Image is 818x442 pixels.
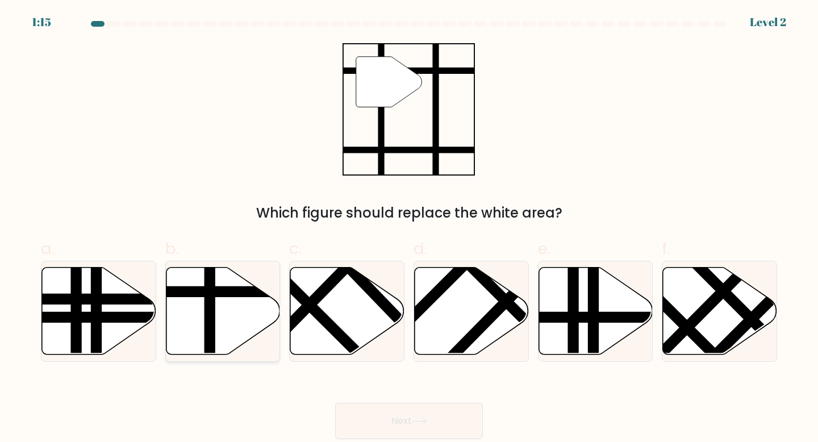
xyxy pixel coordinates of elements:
[750,14,786,31] div: Level 2
[662,237,670,260] span: f.
[41,237,55,260] span: a.
[335,403,483,439] button: Next
[32,14,51,31] div: 1:15
[538,237,550,260] span: e.
[289,237,302,260] span: c.
[356,57,422,107] g: "
[48,203,770,223] div: Which figure should replace the white area?
[414,237,427,260] span: d.
[165,237,179,260] span: b.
